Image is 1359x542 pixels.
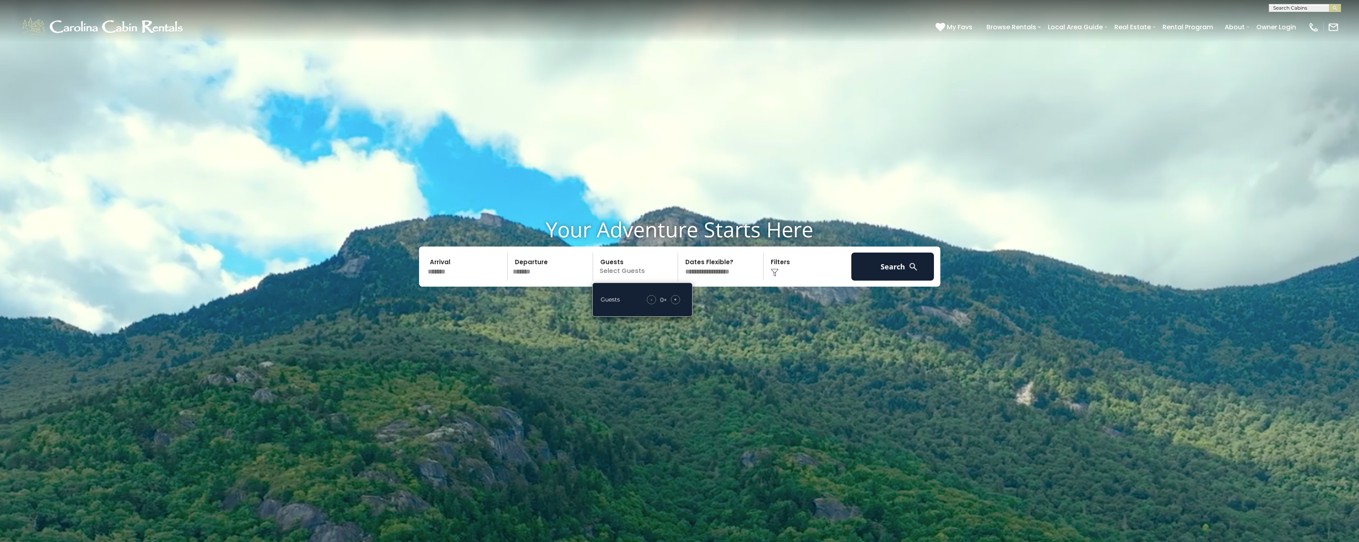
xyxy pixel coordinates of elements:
span: + [674,295,677,303]
a: My Favs [936,22,974,32]
h1: Your Adventure Starts Here [6,217,1353,242]
a: Real Estate [1110,20,1155,34]
a: Owner Login [1252,20,1300,34]
a: Rental Program [1158,20,1217,34]
a: About [1221,20,1249,34]
img: search-regular-white.png [908,262,918,272]
a: Browse Rentals [982,20,1040,34]
img: mail-regular-white.png [1328,22,1339,33]
h5: Guests [601,297,620,303]
img: filter--v1.png [771,269,779,277]
span: My Favs [947,22,972,32]
img: phone-regular-white.png [1308,22,1319,33]
button: Search [851,253,934,281]
div: 0 [660,296,664,304]
p: Select Guests [595,253,678,281]
a: Local Area Guide [1044,20,1107,34]
img: White-1-1-2.png [20,15,186,39]
div: + [643,295,684,304]
span: - [650,295,652,303]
